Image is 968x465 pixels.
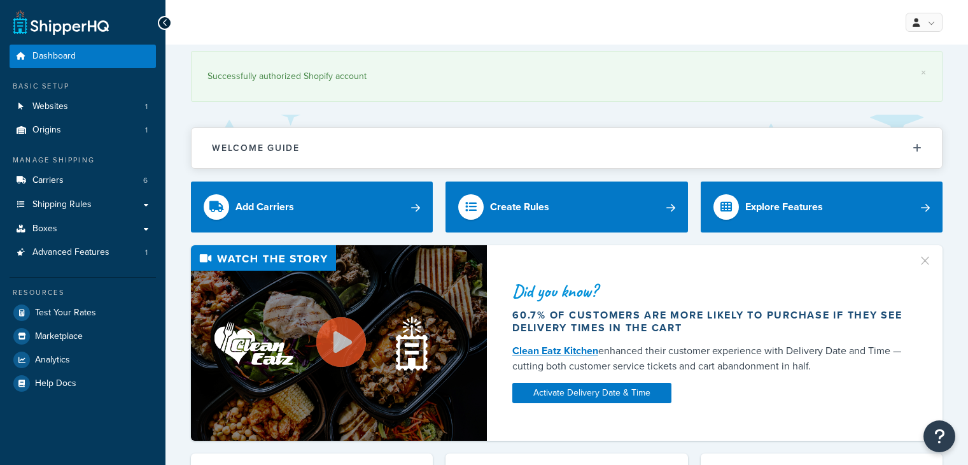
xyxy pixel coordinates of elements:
[32,125,61,136] span: Origins
[191,182,433,232] a: Add Carriers
[10,45,156,68] a: Dashboard
[512,309,908,334] div: 60.7% of customers are more likely to purchase if they see delivery times in the cart
[701,182,943,232] a: Explore Features
[10,95,156,118] li: Websites
[235,198,294,216] div: Add Carriers
[10,287,156,298] div: Resources
[10,217,156,241] a: Boxes
[32,101,68,112] span: Websites
[32,199,92,210] span: Shipping Rules
[145,125,148,136] span: 1
[212,143,300,153] h2: Welcome Guide
[35,355,70,366] span: Analytics
[10,81,156,92] div: Basic Setup
[445,182,687,232] a: Create Rules
[35,331,83,342] span: Marketplace
[10,325,156,348] a: Marketplace
[10,241,156,264] li: Advanced Features
[745,198,823,216] div: Explore Features
[10,301,156,324] a: Test Your Rates
[921,68,926,78] a: ×
[32,247,109,258] span: Advanced Features
[512,343,598,358] a: Clean Eatz Kitchen
[10,372,156,395] a: Help Docs
[10,193,156,217] a: Shipping Rules
[10,118,156,142] a: Origins1
[512,343,908,374] div: enhanced their customer experience with Delivery Date and Time — cutting both customer service ti...
[35,308,96,318] span: Test Your Rates
[10,169,156,192] li: Carriers
[32,175,64,186] span: Carriers
[191,245,487,441] img: Video thumbnail
[923,420,955,452] button: Open Resource Center
[10,155,156,166] div: Manage Shipping
[10,169,156,192] a: Carriers6
[143,175,148,186] span: 6
[192,128,942,168] button: Welcome Guide
[10,118,156,142] li: Origins
[35,378,76,389] span: Help Docs
[32,224,57,234] span: Boxes
[10,241,156,264] a: Advanced Features1
[10,95,156,118] a: Websites1
[10,348,156,371] a: Analytics
[512,383,671,403] a: Activate Delivery Date & Time
[145,101,148,112] span: 1
[32,51,76,62] span: Dashboard
[145,247,148,258] span: 1
[490,198,549,216] div: Create Rules
[512,282,908,300] div: Did you know?
[207,68,926,85] div: Successfully authorized Shopify account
